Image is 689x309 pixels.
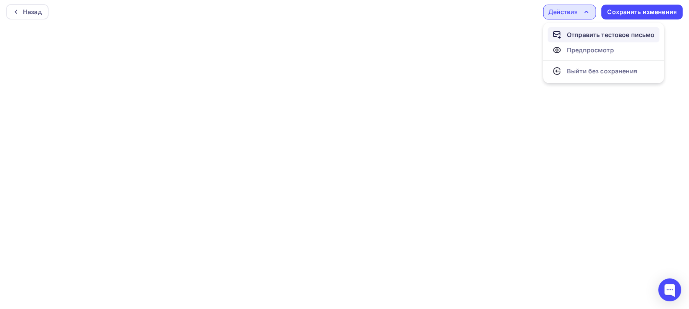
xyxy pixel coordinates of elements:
ul: Действия [543,23,664,83]
div: Отправить тестовое письмо [567,30,655,39]
div: Выйти без сохранения [567,66,637,76]
button: Действия [543,5,596,19]
div: Предпросмотр [567,45,614,55]
div: Сохранить изменения [608,8,677,16]
div: Назад [23,7,42,16]
div: Действия [548,7,578,16]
